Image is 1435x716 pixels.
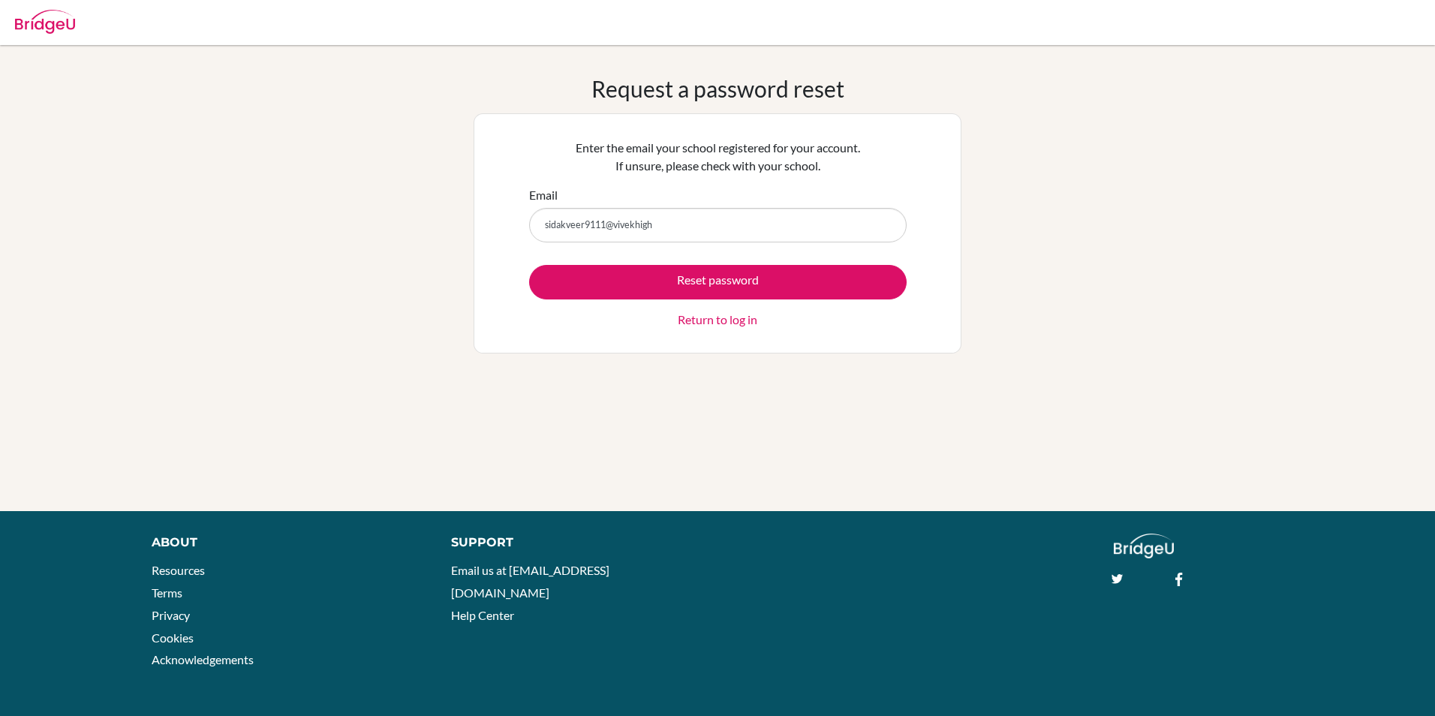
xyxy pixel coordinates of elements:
img: Bridge-U [15,10,75,34]
div: About [152,534,418,552]
a: Email us at [EMAIL_ADDRESS][DOMAIN_NAME] [451,563,609,600]
img: logo_white@2x-f4f0deed5e89b7ecb1c2cc34c3e3d731f90f0f143d5ea2071677605dd97b5244.png [1114,534,1175,558]
a: Terms [152,585,182,600]
p: Enter the email your school registered for your account. If unsure, please check with your school. [529,139,907,175]
h1: Request a password reset [591,75,844,102]
label: Email [529,186,558,204]
a: Return to log in [678,311,757,329]
a: Resources [152,563,205,577]
a: Help Center [451,608,514,622]
button: Reset password [529,265,907,299]
a: Acknowledgements [152,652,254,666]
div: Support [451,534,699,552]
a: Privacy [152,608,190,622]
a: Cookies [152,630,194,645]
